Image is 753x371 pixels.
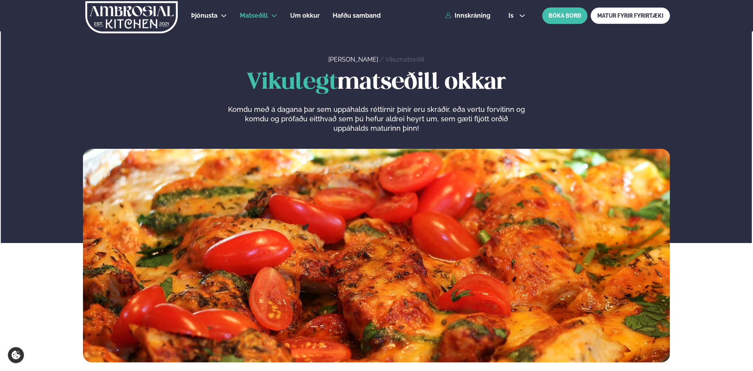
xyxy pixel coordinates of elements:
[240,11,268,20] a: Matseðill
[502,13,532,19] button: is
[445,12,490,19] a: Innskráning
[385,56,424,63] a: Vikumatseðill
[240,12,268,19] span: Matseðill
[83,149,670,362] img: image alt
[508,13,516,19] span: is
[191,12,217,19] span: Þjónusta
[85,1,179,33] img: logo
[328,56,378,63] a: [PERSON_NAME]
[8,347,24,363] a: Cookie settings
[333,12,381,19] span: Hafðu samband
[247,72,337,93] span: Vikulegt
[542,7,587,24] button: BÓKA BORÐ
[290,11,320,20] a: Um okkur
[228,105,525,133] p: Komdu með á dagana þar sem uppáhalds réttirnir þínir eru skráðir, eða vertu forvitinn og komdu og...
[191,11,217,20] a: Þjónusta
[380,56,385,63] span: /
[83,70,670,95] h1: matseðill okkar
[591,7,670,24] a: MATUR FYRIR FYRIRTÆKI
[290,12,320,19] span: Um okkur
[333,11,381,20] a: Hafðu samband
